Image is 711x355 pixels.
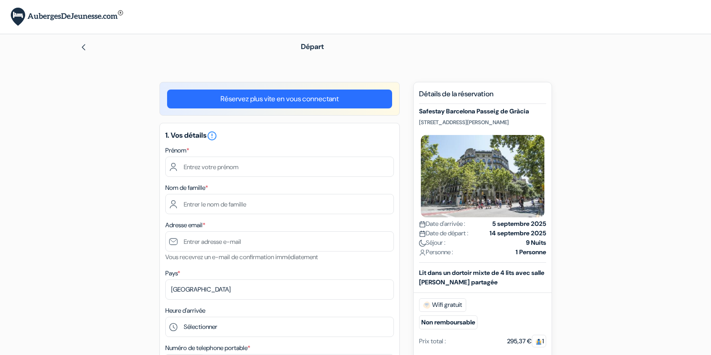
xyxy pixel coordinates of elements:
span: 1 [532,335,546,347]
div: 295,37 € [507,337,546,346]
img: guest.svg [535,338,542,345]
span: Personne : [419,247,453,257]
small: Non remboursable [419,315,477,329]
span: Wifi gratuit [419,298,466,312]
label: Nom de famille [165,183,208,193]
p: [STREET_ADDRESS][PERSON_NAME] [419,119,546,126]
b: Lit dans un dortoir mixte de 4 lits avec salle [PERSON_NAME] partagée [419,269,544,286]
span: Date de départ : [419,229,468,238]
label: Numéro de telephone portable [165,343,250,353]
img: calendar.svg [419,221,426,228]
img: user_icon.svg [419,249,426,256]
span: Séjour : [419,238,446,247]
a: error_outline [207,130,217,140]
label: Heure d'arrivée [165,306,205,315]
span: Date d'arrivée : [419,219,465,229]
label: Pays [165,269,180,278]
input: Entrez votre prénom [165,157,394,177]
img: moon.svg [419,240,426,247]
input: Entrer le nom de famille [165,194,394,214]
input: Entrer adresse e-mail [165,231,394,252]
label: Adresse email [165,220,205,230]
img: left_arrow.svg [80,44,87,51]
h5: Safestay Barcelona Passeig de Gràcia [419,108,546,115]
i: error_outline [207,130,217,141]
img: AubergesDeJeunesse.com [11,8,123,26]
strong: 5 septembre 2025 [492,219,546,229]
div: Prix total : [419,337,446,346]
img: free_wifi.svg [423,301,430,309]
strong: 1 Personne [516,247,546,257]
label: Prénom [165,146,189,155]
h5: 1. Vos détails [165,130,394,141]
h5: Détails de la réservation [419,90,546,104]
a: Réservez plus vite en vous connectant [167,90,392,108]
strong: 14 septembre 2025 [490,229,546,238]
strong: 9 Nuits [526,238,546,247]
small: Vous recevrez un e-mail de confirmation immédiatement [165,253,318,261]
img: calendar.svg [419,230,426,237]
span: Départ [301,42,324,51]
